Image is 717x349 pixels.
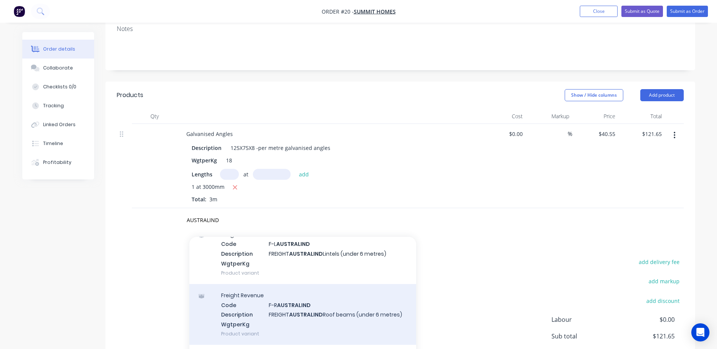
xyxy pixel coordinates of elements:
[580,6,618,17] button: Close
[189,142,225,153] div: Description
[621,6,663,17] button: Submit as Quote
[43,65,73,71] div: Collaborate
[117,25,684,32] div: Notes
[22,134,94,153] button: Timeline
[228,142,333,153] div: 125X75X8 -per metre galvanised angles
[223,155,235,166] div: 18
[43,46,75,53] div: Order details
[618,315,674,324] span: $0.00
[43,140,63,147] div: Timeline
[572,109,619,124] div: Price
[480,109,526,124] div: Cost
[618,332,674,341] span: $121.65
[526,109,572,124] div: Markup
[243,170,248,178] span: at
[635,257,684,267] button: add delivery fee
[186,213,338,228] input: Start typing to add a product...
[22,96,94,115] button: Tracking
[568,130,572,138] span: %
[551,315,619,324] span: Labour
[565,89,623,101] button: Show / Hide columns
[322,8,354,15] span: Order #20 -
[618,109,665,124] div: Total
[180,128,239,139] div: Galvanised Angles
[551,332,619,341] span: Sub total
[43,83,76,90] div: Checklists 0/0
[43,121,76,128] div: Linked Orders
[22,40,94,59] button: Order details
[192,170,212,178] span: Lengths
[645,276,684,286] button: add markup
[22,115,94,134] button: Linked Orders
[43,159,71,166] div: Profitability
[189,155,220,166] div: WgtperKg
[295,169,313,179] button: add
[117,91,143,100] div: Products
[43,102,64,109] div: Tracking
[132,109,177,124] div: Qty
[691,323,709,341] div: Open Intercom Messenger
[14,6,25,17] img: Factory
[22,77,94,96] button: Checklists 0/0
[22,153,94,172] button: Profitability
[192,183,225,192] span: 1 at 3000mm
[22,59,94,77] button: Collaborate
[192,196,206,203] span: Total:
[640,89,684,101] button: Add product
[643,295,684,306] button: add discount
[206,196,220,203] span: 3m
[667,6,708,17] button: Submit as Order
[354,8,396,15] a: Summit Homes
